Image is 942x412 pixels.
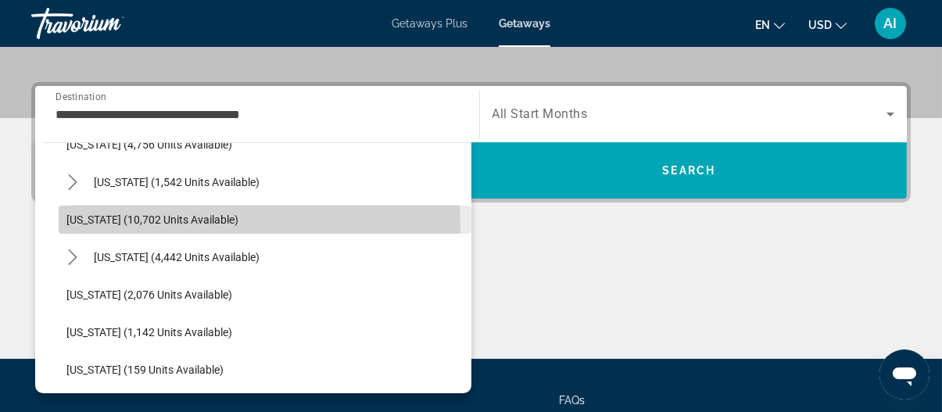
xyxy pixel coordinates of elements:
a: FAQs [559,394,585,407]
button: Change currency [808,13,847,36]
span: All Start Months [492,107,588,122]
button: Select destination: Massachusetts (4,442 units available) [86,243,471,271]
button: User Menu [870,7,911,40]
span: AI [884,16,897,31]
button: Select destination: Maryland (10,702 units available) [59,206,471,234]
button: Select destination: Louisiana (4,756 units available) [59,131,471,159]
span: Destination [56,91,106,102]
span: Search [662,164,715,177]
a: Getaways [499,17,550,30]
button: Toggle Maine (1,542 units available) submenu [59,169,86,196]
input: Select destination [56,106,459,124]
span: [US_STATE] (159 units available) [66,364,224,376]
div: Destination options [35,134,471,393]
button: Select destination: Minnesota (1,142 units available) [59,318,471,346]
span: [US_STATE] (1,142 units available) [66,326,232,339]
a: Travorium [31,3,188,44]
span: [US_STATE] (4,756 units available) [66,138,232,151]
div: Search widget [35,86,907,199]
button: Select destination: Maine (1,542 units available) [86,168,471,196]
span: USD [808,19,832,31]
span: [US_STATE] (2,076 units available) [66,288,232,301]
span: [US_STATE] (1,542 units available) [94,176,260,188]
span: en [755,19,770,31]
button: Change language [755,13,785,36]
button: Search [471,142,908,199]
iframe: Button to launch messaging window [879,349,929,399]
button: Toggle Massachusetts (4,442 units available) submenu [59,244,86,271]
button: Select destination: Michigan (2,076 units available) [59,281,471,309]
button: Select destination: Mississippi (159 units available) [59,356,471,384]
a: Getaways Plus [392,17,467,30]
span: [US_STATE] (10,702 units available) [66,213,238,226]
span: [US_STATE] (4,442 units available) [94,251,260,263]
